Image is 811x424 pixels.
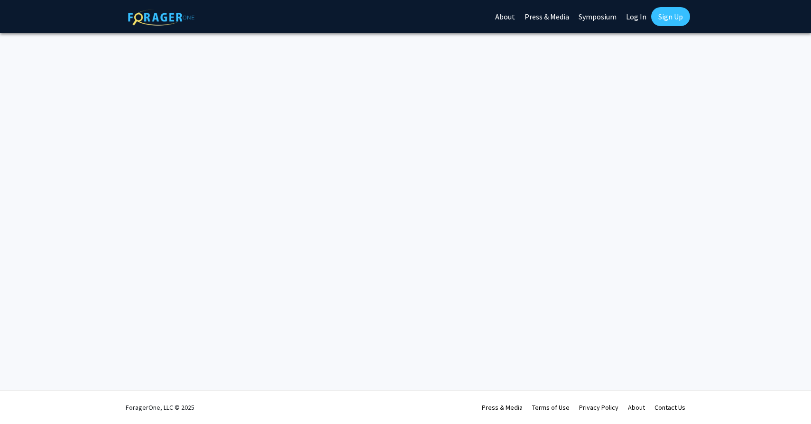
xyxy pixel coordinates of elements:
a: Press & Media [482,403,523,412]
a: Contact Us [654,403,685,412]
div: ForagerOne, LLC © 2025 [126,391,194,424]
a: About [628,403,645,412]
a: Terms of Use [532,403,570,412]
a: Privacy Policy [579,403,618,412]
a: Sign Up [651,7,690,26]
img: ForagerOne Logo [128,9,194,26]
